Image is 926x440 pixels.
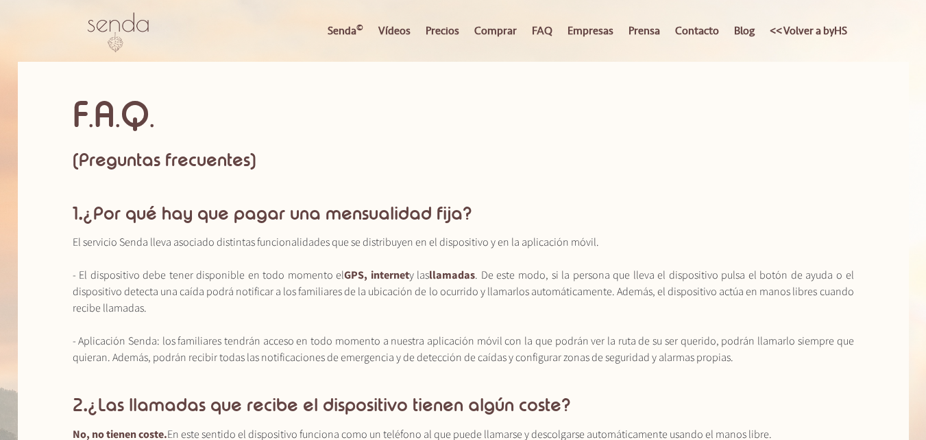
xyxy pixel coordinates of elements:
h3: F A Q [73,89,854,141]
span: . [149,110,155,132]
span: . [83,394,88,416]
span: . [88,110,94,132]
span: . [115,110,121,132]
h1: (Preguntas frecuentes) [73,148,854,174]
h3: 2 ¿Las llamadas que recibe el dispositivo tienen algún coste? [73,393,854,419]
span: llamadas [429,268,475,281]
h3: 1 ¿Por qué hay que pagar una mensualidad fija? [73,201,854,227]
span: . [78,202,84,224]
span: GPS, internet [344,268,409,281]
sup: © [356,21,363,34]
p: El servicio Senda lleva asociado distintas funcionalidades que se distribuyen en el dispositivo y... [73,233,854,365]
